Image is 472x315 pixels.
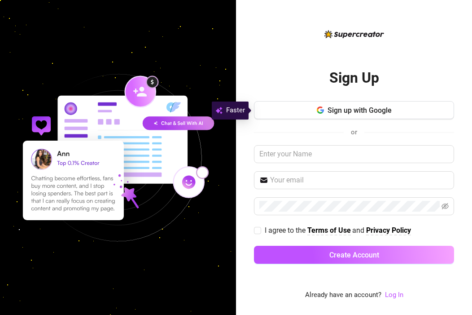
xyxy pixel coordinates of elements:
span: Faster [226,105,245,116]
a: Log In [385,290,403,301]
a: Log In [385,291,403,299]
span: eye-invisible [441,203,449,210]
img: logo-BBDzfeDw.svg [324,30,384,38]
span: and [352,226,366,235]
h2: Sign Up [329,69,379,87]
span: Sign up with Google [328,106,392,115]
span: Create Account [329,251,379,259]
button: Create Account [254,246,454,264]
strong: Privacy Policy [366,226,411,235]
strong: Terms of Use [307,226,351,235]
span: or [351,128,357,136]
input: Your email [270,175,449,186]
input: Enter your Name [254,145,454,163]
button: Sign up with Google [254,101,454,119]
span: I agree to the [265,226,307,235]
a: Terms of Use [307,226,351,235]
span: Already have an account? [305,290,381,301]
a: Privacy Policy [366,226,411,235]
img: svg%3e [215,105,223,116]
